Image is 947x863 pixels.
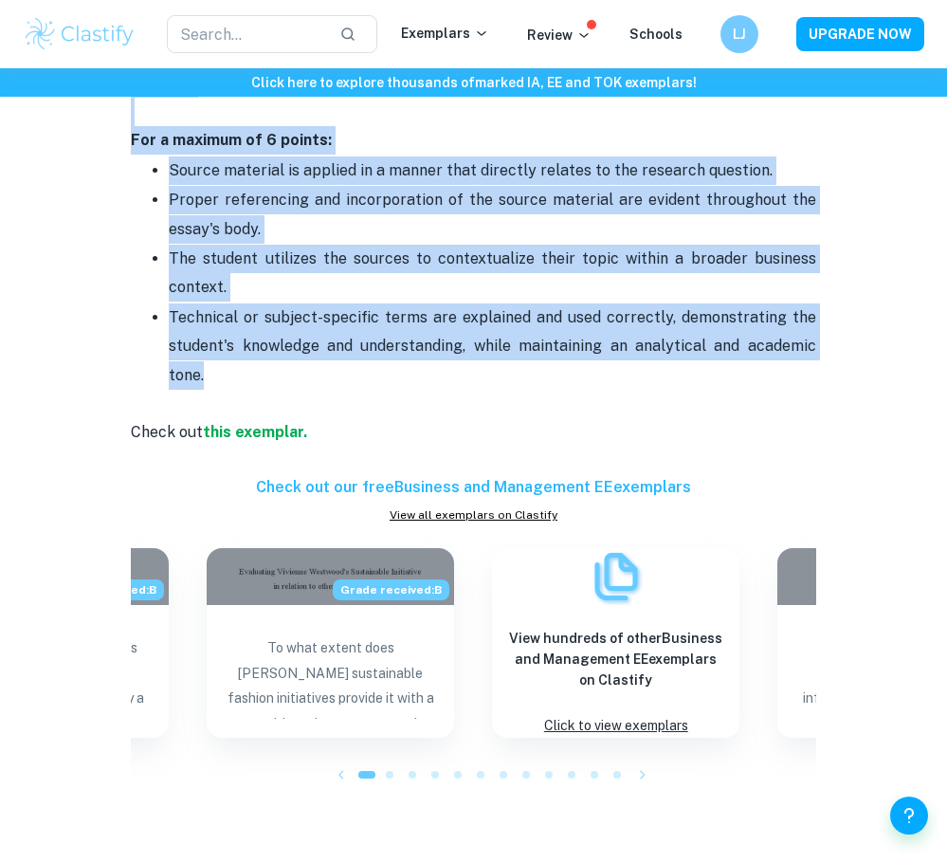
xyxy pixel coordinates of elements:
[131,506,815,523] a: View all exemplars on Clastify
[890,797,928,835] button: Help and Feedback
[629,27,683,42] a: Schools
[169,303,815,419] p: Technical or subject-specific terms are explained and used correctly, demonstrating the student's...
[729,24,751,45] h6: LJ
[131,476,815,499] h6: Check out our free Business and Management EE exemplars
[720,15,758,53] button: LJ
[203,423,307,441] a: this exemplar.
[169,245,815,303] p: The student utilizes the sources to contextualize their topic within a broader business context.
[207,548,454,738] a: Blog exemplar: To what extent does Vivienne Westwood's Grade received:BTo what extent does [PERSO...
[333,579,449,600] span: Grade received: B
[131,418,815,476] p: Check out
[401,23,489,44] p: Exemplars
[169,186,815,244] p: Proper referencing and incorporation of the source material are evident throughout the essay's body.
[507,628,724,690] h6: View hundreds of other Business and Management EE exemplars on Clastify
[544,713,688,739] p: Click to view exemplars
[169,156,815,185] p: Source material is applied in a manner that directly relates to the research question.
[23,15,137,53] img: Clastify logo
[588,548,645,605] img: Exemplars
[167,15,325,53] input: Search...
[796,17,924,51] button: UPGRADE NOW
[222,635,439,719] p: To what extent does [PERSON_NAME] sustainable fashion initiatives provide it with a competitive a...
[492,548,739,738] a: ExemplarsView hundreds of otherBusiness and Management EEexemplars on ClastifyClick to view exemp...
[4,72,943,93] h6: Click here to explore thousands of marked IA, EE and TOK exemplars !
[131,131,332,149] strong: For a maximum of 6 points:
[527,25,592,46] p: Review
